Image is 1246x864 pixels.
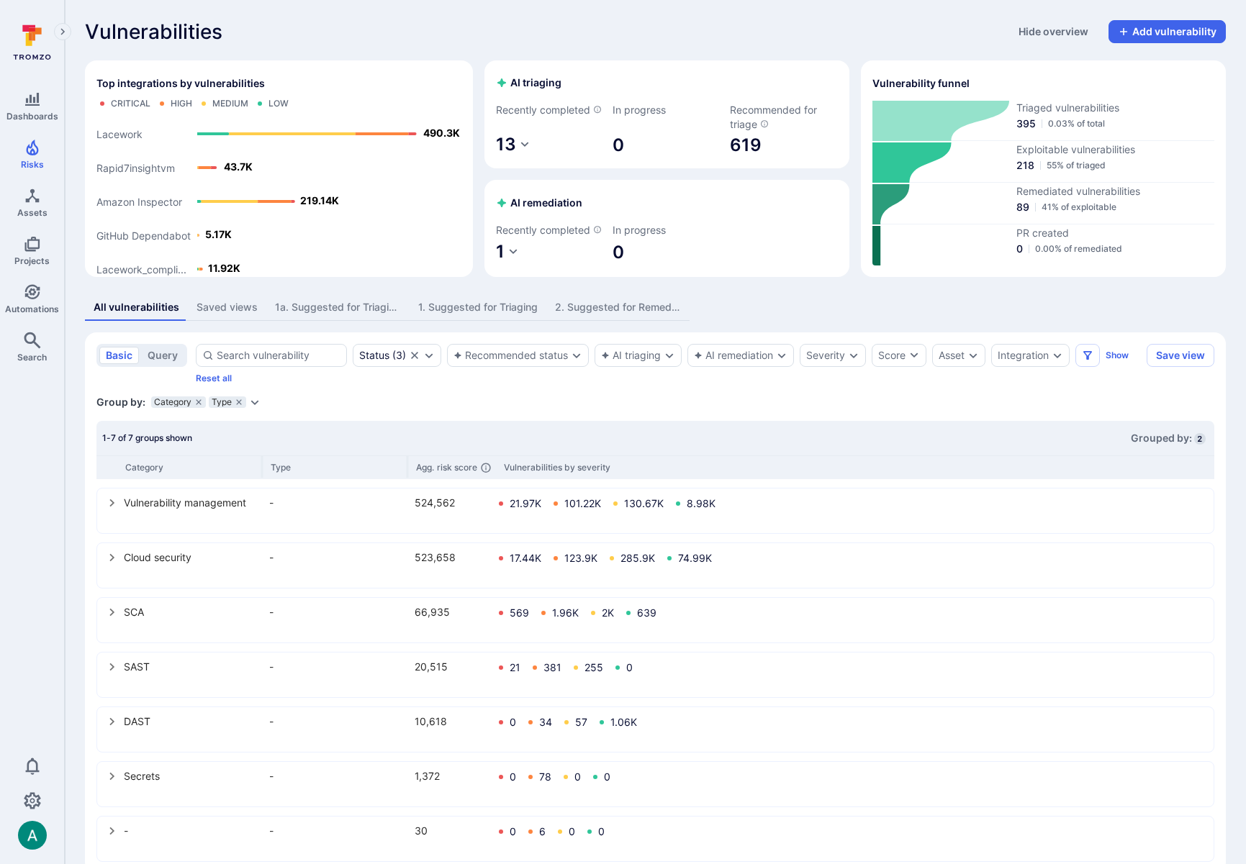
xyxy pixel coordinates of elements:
div: 8.98K [687,498,715,509]
div: 1,372 [415,768,487,783]
div: SAST-20,515213812550 [98,653,1213,696]
div: 0 [510,771,516,783]
button: Expand dropdown [423,350,435,361]
div: 524,562 [415,495,487,510]
text: 11.92K [208,262,240,274]
div: 523,658 [415,550,487,565]
svg: Vulnerabilities with critical and high severity from supported integrations (SCA/SAST/CSPM) that ... [760,119,769,128]
span: Recently completed [496,223,604,237]
button: 1 [496,240,519,264]
img: ACg8ocLSa5mPYBaXNx3eFu_EmspyJX0laNWN7cXOFirfQ7srZveEpg=s96-c [18,821,47,850]
h2: AI remediation [496,196,582,210]
span: Assets [17,207,48,218]
div: 74.99K [678,552,712,564]
button: Asset [939,350,965,361]
div: select group [96,488,1214,862]
span: 41% of exploitable [1042,201,1116,212]
div: - [269,714,406,729]
span: Automations [5,304,59,314]
div: 34 [539,717,552,728]
div: Cloud security [124,550,261,565]
span: Recently completed [496,103,604,117]
svg: AI triaged vulnerabilities in the last 7 days [593,105,602,114]
span: 395 [1016,117,1036,131]
span: Top integrations by vulnerabilities [96,76,265,91]
button: Severity [806,350,845,361]
div: SCA [124,604,261,619]
div: 2. Suggested for Remediation [555,300,681,314]
button: Score [872,344,926,367]
div: 66,935 [415,604,487,619]
span: Remediated vulnerabilities [1016,184,1215,199]
svg: Top integrations by vulnerabilities bar [96,115,461,281]
div: - [269,659,406,674]
button: Save view [1147,344,1214,367]
div: Category [151,396,206,408]
div: 78 [539,771,551,783]
div: 17.44K [510,552,541,564]
div: 0 [574,771,581,783]
div: 0 [510,826,516,837]
div: 2K [602,607,614,619]
div: Score [878,348,906,363]
text: Lacework [96,127,143,140]
span: In progress [613,223,721,237]
i: Expand navigation menu [58,26,68,38]
div: 21 [510,662,520,673]
a: 619 [730,134,762,157]
button: Add vulnerability [1109,20,1226,43]
div: Low [268,98,289,109]
button: Integration [998,350,1049,361]
span: Vulnerabilities [85,20,222,43]
div: - [269,604,406,619]
button: Expand dropdown [967,350,979,361]
button: Show [1106,350,1129,360]
div: DAST-10,618034571.06K [98,708,1213,751]
button: AI remediation [694,350,773,361]
div: 0 [598,826,605,837]
text: Lacework_compli... [96,263,186,275]
div: - [124,823,261,838]
div: - [269,823,406,838]
div: 0 [604,771,610,783]
input: Search vulnerability [217,348,340,363]
div: 57 [575,717,587,728]
div: All vulnerabilities [94,300,179,314]
div: 0 [626,662,633,673]
div: Critical [111,98,150,109]
div: 6 [539,826,546,837]
button: 13 [496,133,531,157]
span: 0 [613,241,721,264]
button: Expand dropdown [776,350,787,361]
button: Expand dropdown [664,350,675,361]
abbr: Aggregated [416,462,434,473]
button: Hide overview [1010,20,1097,43]
div: 10,618 [415,714,487,729]
div: Medium [212,98,248,109]
span: 1-7 of 7 groups shown [102,432,192,443]
div: Vulnerability management [124,495,261,510]
text: 490.3K [423,127,460,139]
button: AI triaging [601,350,661,361]
div: - [269,495,406,510]
div: Top integrations by vulnerabilities [85,60,473,277]
span: 2 [1194,433,1206,445]
span: 218 [1016,158,1034,173]
span: Search [17,352,47,363]
div: Secrets-1,37207800 [98,763,1213,806]
span: 0 [1016,242,1023,256]
div: 0 [510,717,516,728]
div: Category [125,462,262,473]
div: Vulnerabilities by severity [504,462,610,473]
div: 130.67K [624,498,664,509]
div: Arjan Dehar [18,821,47,850]
div: High [171,98,192,109]
button: Filters [1075,344,1100,367]
text: 43.7K [224,160,253,173]
span: In progress [613,103,721,117]
button: Recommended status [453,350,568,361]
text: 219.14K [300,194,339,206]
span: 13 [496,134,516,155]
